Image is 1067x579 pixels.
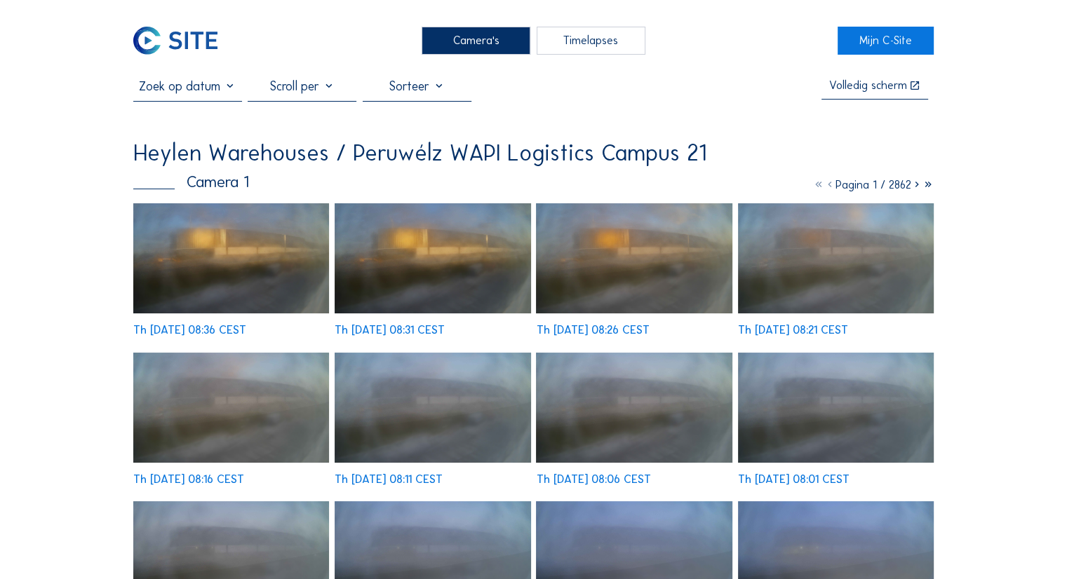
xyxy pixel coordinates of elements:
[838,27,934,55] a: Mijn C-Site
[738,353,934,463] img: image_53694652
[738,474,850,485] div: Th [DATE] 08:01 CEST
[422,27,530,55] div: Camera's
[133,325,246,336] div: Th [DATE] 08:36 CEST
[133,79,242,94] input: Zoek op datum 󰅀
[738,325,848,336] div: Th [DATE] 08:21 CEST
[536,325,649,336] div: Th [DATE] 08:26 CEST
[536,353,732,463] img: image_53694800
[536,203,732,313] img: image_53695386
[335,474,443,485] div: Th [DATE] 08:11 CEST
[133,142,706,164] div: Heylen Warehouses / Peruwélz WAPI Logistics Campus 21
[133,353,329,463] img: image_53695097
[537,27,645,55] div: Timelapses
[836,178,911,191] span: Pagina 1 / 2862
[133,175,249,191] div: Camera 1
[335,325,445,336] div: Th [DATE] 08:31 CEST
[335,203,530,313] img: image_53695535
[335,353,530,463] img: image_53694945
[133,203,329,313] img: image_53695676
[133,27,217,55] img: C-SITE Logo
[133,27,229,55] a: C-SITE Logo
[829,80,907,92] div: Volledig scherm
[536,474,650,485] div: Th [DATE] 08:06 CEST
[738,203,934,313] img: image_53695242
[133,474,244,485] div: Th [DATE] 08:16 CEST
